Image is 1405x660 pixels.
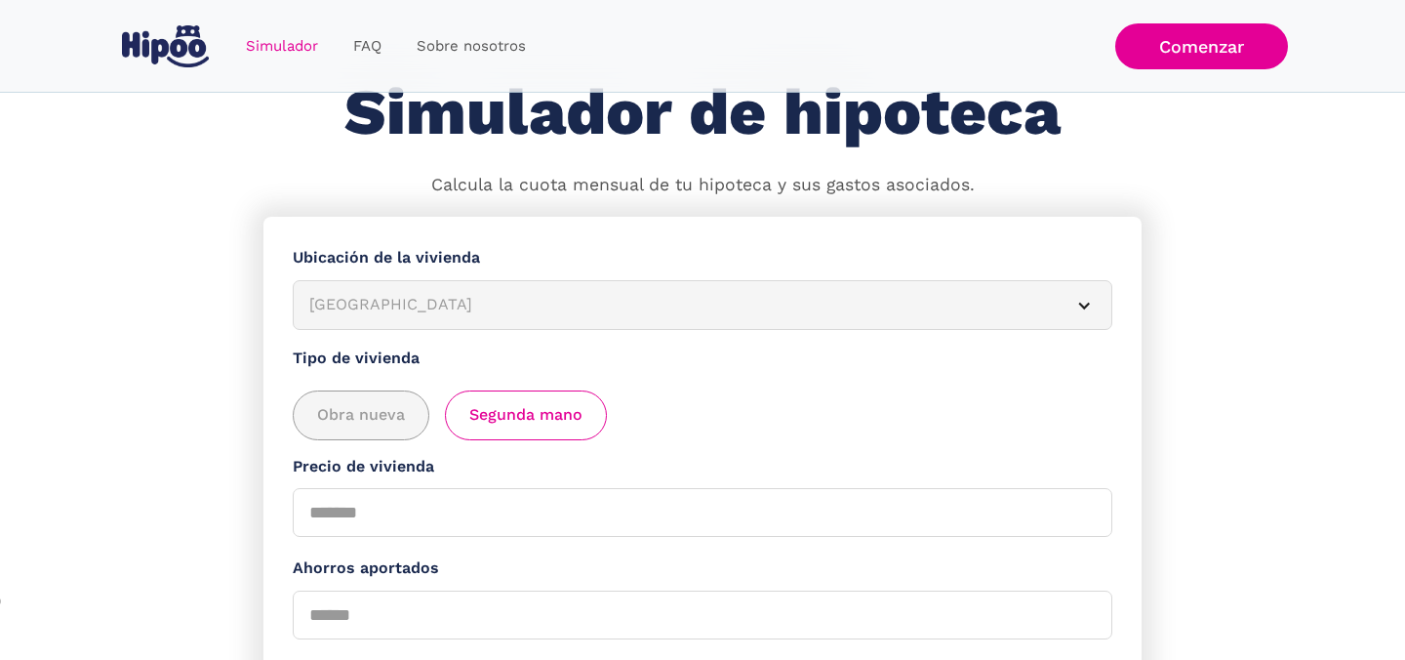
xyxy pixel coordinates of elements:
[117,18,213,75] a: home
[469,403,582,428] span: Segunda mano
[431,173,975,198] p: Calcula la cuota mensual de tu hipoteca y sus gastos asociados.
[293,347,1112,371] label: Tipo de vivienda
[344,77,1061,148] h1: Simulador de hipoteca
[317,403,405,428] span: Obra nueva
[228,27,336,65] a: Simulador
[293,391,1112,440] div: add_description_here
[309,293,1049,317] div: [GEOGRAPHIC_DATA]
[293,280,1112,330] article: [GEOGRAPHIC_DATA]
[336,27,399,65] a: FAQ
[399,27,543,65] a: Sobre nosotros
[293,246,1112,270] label: Ubicación de la vivienda
[1115,23,1288,69] a: Comenzar
[293,557,1112,581] label: Ahorros aportados
[293,455,1112,479] label: Precio de vivienda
